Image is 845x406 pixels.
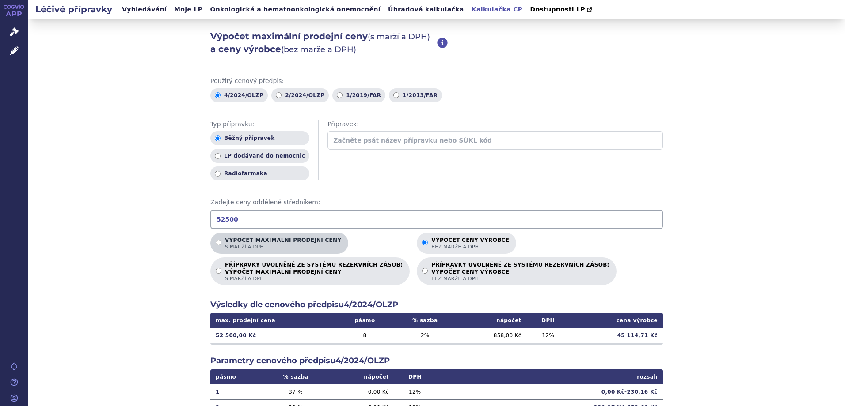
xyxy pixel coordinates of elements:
td: 0,00 Kč [327,384,394,400]
span: bez marže a DPH [431,275,609,282]
span: s marží a DPH [225,275,403,282]
a: Úhradová kalkulačka [385,4,467,15]
h2: Výpočet maximální prodejní ceny a ceny výrobce [210,30,437,56]
label: 2/2024/OLZP [271,88,329,102]
td: 8 [337,328,392,343]
input: 1/2013/FAR [393,92,399,98]
label: 1/2013/FAR [389,88,442,102]
span: Použitý cenový předpis: [210,77,663,86]
input: PŘÍPRAVKY UVOLNĚNÉ ZE SYSTÉMU REZERVNÍCH ZÁSOB:VÝPOČET MAXIMÁLNÍ PRODEJNÍ CENYs marží a DPH [216,268,221,274]
td: 2 % [393,328,457,343]
a: Kalkulačka CP [469,4,525,15]
th: rozsah [436,369,663,384]
span: Typ přípravku: [210,120,309,129]
p: Výpočet ceny výrobce [431,237,509,250]
input: 4/2024/OLZP [215,92,221,98]
th: DPH [394,369,436,384]
td: 45 114,71 Kč [569,328,663,343]
input: Výpočet maximální prodejní cenys marží a DPH [216,240,221,245]
strong: VÝPOČET CENY VÝROBCE [431,268,609,275]
input: Radiofarmaka [215,171,221,177]
input: Začněte psát název přípravku nebo SÚKL kód [327,131,663,150]
th: nápočet [327,369,394,384]
th: pásmo [210,369,264,384]
td: 37 % [264,384,327,400]
span: (s marží a DPH) [368,32,430,41]
p: PŘÍPRAVKY UVOLNĚNÉ ZE SYSTÉMU REZERVNÍCH ZÁSOB: [225,262,403,282]
label: Běžný přípravek [210,131,309,145]
span: s marží a DPH [225,244,341,250]
p: Výpočet maximální prodejní ceny [225,237,341,250]
td: 12 % [394,384,436,400]
th: cena výrobce [569,313,663,328]
input: 1/2019/FAR [337,92,343,98]
input: Zadejte ceny oddělené středníkem [210,210,663,229]
td: 1 [210,384,264,400]
span: Přípravek: [327,120,663,129]
label: Radiofarmaka [210,166,309,180]
th: nápočet [457,313,527,328]
a: Vyhledávání [119,4,169,15]
a: Dostupnosti LP [527,4,597,16]
input: 2/2024/OLZP [276,92,282,98]
td: 0,00 Kč - 230,16 Kč [436,384,663,400]
td: 858,00 Kč [457,328,527,343]
a: Moje LP [171,4,205,15]
th: % sazba [264,369,327,384]
span: Zadejte ceny oddělené středníkem: [210,198,663,207]
th: % sazba [393,313,457,328]
span: bez marže a DPH [431,244,509,250]
a: Onkologická a hematoonkologická onemocnění [207,4,383,15]
span: Dostupnosti LP [530,6,585,13]
th: max. prodejní cena [210,313,337,328]
td: 52 500,00 Kč [210,328,337,343]
th: pásmo [337,313,392,328]
strong: VÝPOČET MAXIMÁLNÍ PRODEJNÍ CENY [225,268,403,275]
h2: Léčivé přípravky [28,3,119,15]
input: Běžný přípravek [215,135,221,141]
th: DPH [527,313,570,328]
input: LP dodávané do nemocnic [215,153,221,159]
input: Výpočet ceny výrobcebez marže a DPH [422,240,428,245]
input: PŘÍPRAVKY UVOLNĚNÉ ZE SYSTÉMU REZERVNÍCH ZÁSOB:VÝPOČET CENY VÝROBCEbez marže a DPH [422,268,428,274]
h2: Výsledky dle cenového předpisu 4/2024/OLZP [210,299,663,310]
span: (bez marže a DPH) [281,45,356,54]
td: 12 % [527,328,570,343]
p: PŘÍPRAVKY UVOLNĚNÉ ZE SYSTÉMU REZERVNÍCH ZÁSOB: [431,262,609,282]
label: LP dodávané do nemocnic [210,149,309,163]
label: 4/2024/OLZP [210,88,268,102]
h2: Parametry cenového předpisu 4/2024/OLZP [210,355,663,366]
label: 1/2019/FAR [332,88,385,102]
